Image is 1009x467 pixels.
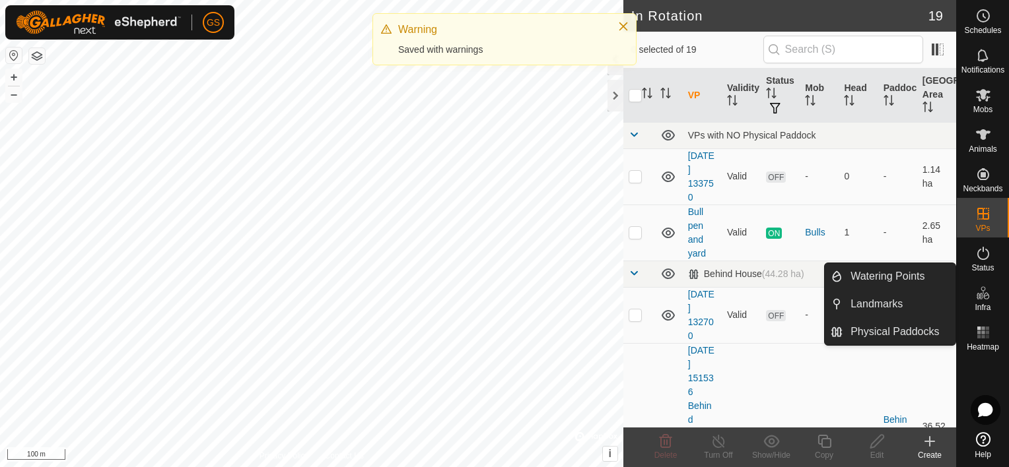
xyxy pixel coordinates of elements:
span: Landmarks [851,296,903,312]
span: 0 selected of 19 [631,43,763,57]
p-sorticon: Activate to sort [660,90,671,100]
span: VPs [975,224,990,232]
span: Delete [654,451,678,460]
td: Valid [722,204,761,261]
p-sorticon: Activate to sort [727,97,738,108]
td: 2.65 ha [917,204,956,261]
span: OFF [766,171,786,183]
div: Saved with warnings [398,43,604,57]
a: Privacy Policy [260,450,309,462]
a: Physical Paddocks [843,319,956,345]
div: VPs with NO Physical Paddock [688,130,951,140]
span: Heatmap [967,343,999,351]
th: Mob [800,69,839,123]
li: Physical Paddocks [825,319,956,345]
div: Create [903,449,956,461]
button: + [6,69,22,85]
span: Neckbands [963,185,1002,193]
p-sorticon: Activate to sort [844,97,854,108]
li: Landmarks [825,291,956,317]
span: Infra [975,303,991,311]
span: Animals [969,145,997,153]
input: Search (S) [763,36,923,63]
p-sorticon: Activate to sort [766,90,777,100]
span: Physical Paddocks [851,324,939,340]
th: Validity [722,69,761,123]
a: Watering Points [843,263,956,290]
li: Watering Points [825,263,956,290]
div: Edit [851,449,903,461]
span: (44.28 ha) [762,268,804,279]
td: 0 [839,148,878,204]
p-sorticon: Activate to sort [805,97,816,108]
th: VP [683,69,722,123]
a: Bull pen and yard [688,206,706,259]
span: Watering Points [851,268,924,284]
a: Help [957,427,1009,464]
div: Copy [798,449,851,461]
span: ON [766,228,782,239]
button: Reset Map [6,47,22,63]
div: - [805,308,833,322]
a: Behind House [884,414,910,452]
td: - [878,148,917,204]
div: Bulls [805,226,833,239]
td: 1.14 ha [917,148,956,204]
th: [GEOGRAPHIC_DATA] Area [917,69,956,123]
td: 1 [839,204,878,261]
div: Warning [398,22,604,38]
th: Status [761,69,800,123]
a: Contact Us [325,450,364,462]
button: i [603,447,617,461]
a: [DATE] 132700 [688,289,714,341]
p-sorticon: Activate to sort [884,97,894,108]
button: Map Layers [29,48,45,64]
span: Status [971,264,994,272]
p-sorticon: Activate to sort [642,90,652,100]
img: Gallagher Logo [16,11,181,34]
span: OFF [766,310,786,321]
td: - [878,204,917,261]
span: GS [207,16,220,30]
td: Valid [722,287,761,343]
a: [DATE] 133750 [688,150,714,202]
h2: In Rotation [631,8,928,24]
div: - [805,427,833,441]
div: Turn Off [692,449,745,461]
span: Schedules [964,26,1001,34]
td: Valid [722,148,761,204]
div: Show/Hide [745,449,798,461]
button: – [6,86,22,102]
th: Head [839,69,878,123]
span: Mobs [973,106,992,113]
th: Paddock [878,69,917,123]
button: Close [614,17,633,36]
span: Help [975,451,991,458]
span: 19 [928,6,943,26]
div: Behind House [688,268,804,280]
p-sorticon: Activate to sort [922,104,933,114]
a: Landmarks [843,291,956,317]
div: - [805,170,833,183]
span: Notifications [961,66,1004,74]
span: i [609,448,611,459]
